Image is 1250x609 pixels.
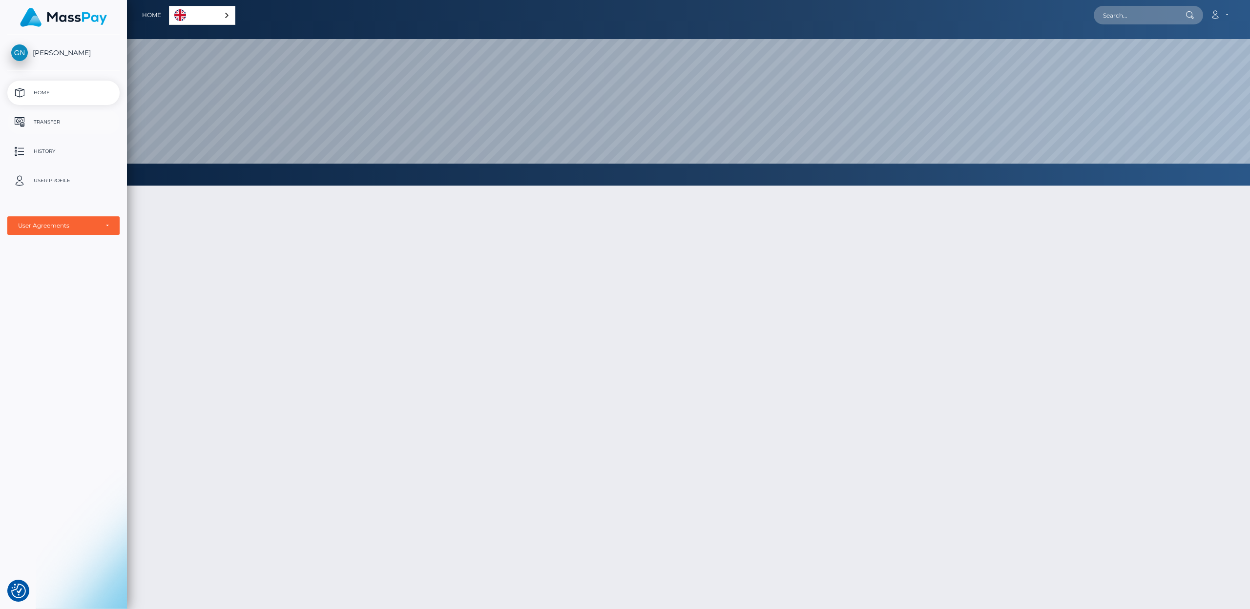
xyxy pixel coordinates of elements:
[11,173,116,188] p: User Profile
[7,48,120,57] span: [PERSON_NAME]
[169,6,235,24] a: English
[11,584,26,598] button: Consent Preferences
[20,8,107,27] img: MassPay
[11,584,26,598] img: Revisit consent button
[7,110,120,134] a: Transfer
[169,6,235,25] div: Language
[1094,6,1186,24] input: Search...
[7,81,120,105] a: Home
[142,5,161,25] a: Home
[169,6,235,25] aside: Language selected: English
[18,222,98,230] div: User Agreements
[7,139,120,164] a: History
[11,85,116,100] p: Home
[11,115,116,129] p: Transfer
[7,168,120,193] a: User Profile
[7,216,120,235] button: User Agreements
[11,144,116,159] p: History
